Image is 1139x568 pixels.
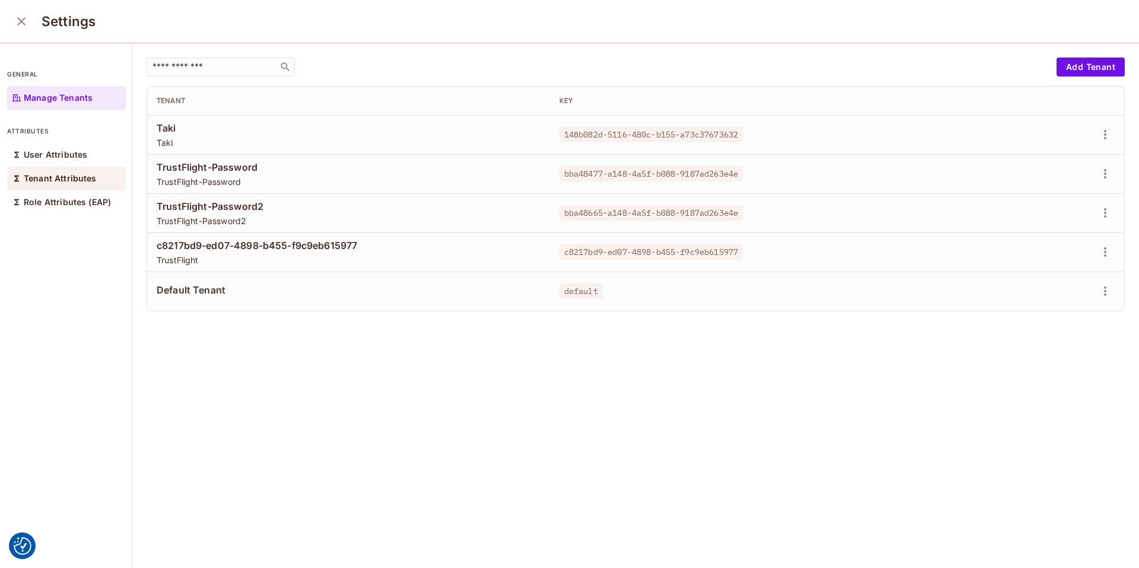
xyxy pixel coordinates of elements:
[14,537,31,555] button: Consent Preferences
[157,96,540,106] div: Tenant
[157,283,540,296] span: Default Tenant
[7,126,126,136] p: attributes
[9,9,33,33] button: close
[24,93,93,103] p: Manage Tenants
[157,254,540,266] span: TrustFlight
[157,215,540,226] span: TrustFlight-Password2
[24,174,97,183] p: Tenant Attributes
[14,537,31,555] img: Revisit consent button
[24,150,87,159] p: User Attributes
[24,197,111,207] p: Role Attributes (EAP)
[157,122,540,135] span: Taki
[559,205,743,221] span: bba48665-a148-4a5f-b088-9187ad263e4e
[42,13,96,30] h3: Settings
[157,161,540,174] span: TrustFlight-Password
[559,166,743,181] span: bba48477-a148-4a5f-b088-9187ad263e4e
[559,244,743,260] span: c8217bd9-ed07-4898-b455-f9c9eb615977
[1057,58,1125,76] button: Add Tenant
[559,283,603,299] span: default
[559,127,743,142] span: 148b082d-5116-480c-b155-a73c37673632
[559,96,943,106] div: Key
[7,69,126,79] p: general
[157,200,540,213] span: TrustFlight-Password2
[157,176,540,187] span: TrustFlight-Password
[157,239,540,252] span: c8217bd9-ed07-4898-b455-f9c9eb615977
[157,137,540,148] span: Taki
